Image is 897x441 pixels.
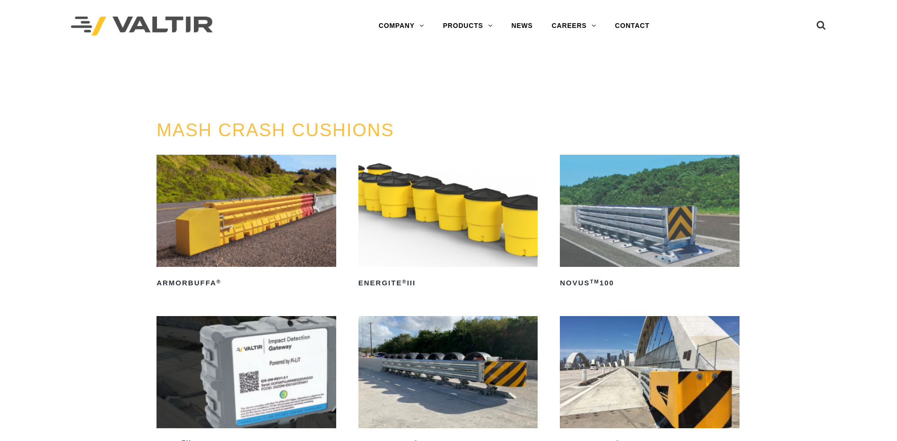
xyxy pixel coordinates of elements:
a: MASH CRASH CUSHIONS [157,120,394,140]
a: ArmorBuffa® [157,155,336,291]
a: CONTACT [606,17,659,35]
sup: TM [590,279,600,284]
a: CAREERS [542,17,606,35]
h2: ENERGITE III [358,275,538,291]
a: NEWS [502,17,542,35]
h2: ArmorBuffa [157,275,336,291]
sup: ® [217,279,221,284]
a: ENERGITE®III [358,155,538,291]
a: NOVUSTM100 [560,155,740,291]
a: PRODUCTS [434,17,502,35]
h2: NOVUS 100 [560,275,740,291]
img: Valtir [71,17,213,36]
a: COMPANY [369,17,434,35]
sup: ® [402,279,407,284]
